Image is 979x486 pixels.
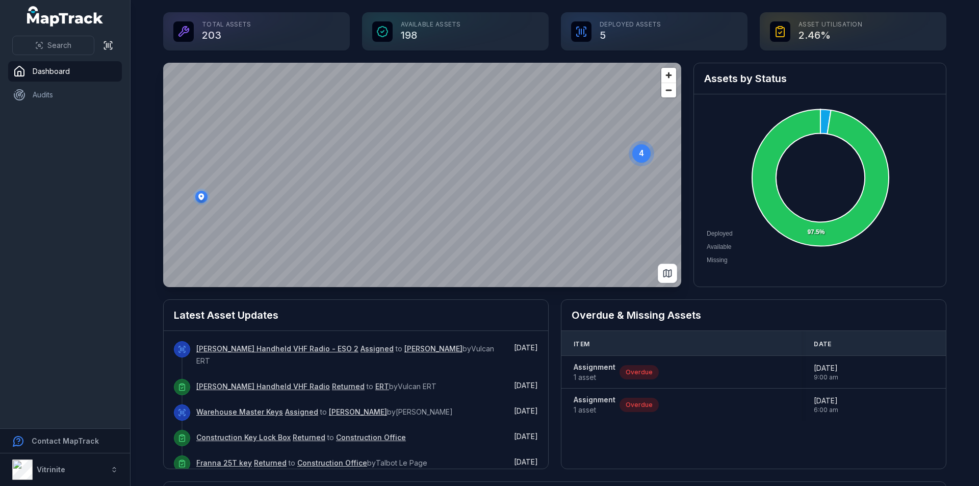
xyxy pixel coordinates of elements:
[196,344,494,365] span: to by Vulcan ERT
[704,71,936,86] h2: Assets by Status
[514,381,538,390] span: [DATE]
[514,457,538,466] span: [DATE]
[620,398,659,412] div: Overdue
[814,406,838,414] span: 6:00 am
[163,63,681,287] canvas: Map
[658,264,677,283] button: Switch to Map View
[639,149,644,158] text: 4
[814,363,838,381] time: 14/07/2025, 9:00:00 am
[404,344,462,354] a: [PERSON_NAME]
[8,61,122,82] a: Dashboard
[574,395,615,415] a: Assignment1 asset
[196,432,291,443] a: Construction Key Lock Box
[196,433,406,442] span: to
[514,432,538,441] span: [DATE]
[375,381,389,392] a: ERT
[514,432,538,441] time: 16/09/2025, 3:16:25 pm
[514,406,538,415] span: [DATE]
[32,437,99,445] strong: Contact MapTrack
[27,6,104,27] a: MapTrack
[572,308,936,322] h2: Overdue & Missing Assets
[707,257,728,264] span: Missing
[661,83,676,97] button: Zoom out
[297,458,367,468] a: Construction Office
[707,243,731,250] span: Available
[285,407,318,417] a: Assigned
[360,344,394,354] a: Assigned
[336,432,406,443] a: Construction Office
[332,381,365,392] a: Returned
[814,340,831,348] span: Date
[196,381,330,392] a: [PERSON_NAME] Handheld VHF Radio
[47,40,71,50] span: Search
[574,395,615,405] strong: Assignment
[293,432,325,443] a: Returned
[514,343,538,352] span: [DATE]
[574,340,589,348] span: Item
[574,362,615,372] strong: Assignment
[814,396,838,406] span: [DATE]
[620,365,659,379] div: Overdue
[574,362,615,382] a: Assignment1 asset
[174,308,538,322] h2: Latest Asset Updates
[329,407,387,417] a: [PERSON_NAME]
[814,363,838,373] span: [DATE]
[196,458,427,467] span: to by Talbot Le Page
[8,85,122,105] a: Audits
[514,457,538,466] time: 16/09/2025, 3:16:00 pm
[196,407,283,417] a: Warehouse Master Keys
[574,405,615,415] span: 1 asset
[514,406,538,415] time: 16/09/2025, 5:17:54 pm
[814,396,838,414] time: 12/09/2025, 6:00:00 am
[574,372,615,382] span: 1 asset
[12,36,94,55] button: Search
[196,458,252,468] a: Franna 25T key
[707,230,733,237] span: Deployed
[196,382,436,391] span: to by Vulcan ERT
[514,343,538,352] time: 16/09/2025, 6:01:13 pm
[514,381,538,390] time: 16/09/2025, 5:46:17 pm
[814,373,838,381] span: 9:00 am
[661,68,676,83] button: Zoom in
[37,465,65,474] strong: Vitrinite
[196,407,453,416] span: to by [PERSON_NAME]
[254,458,287,468] a: Returned
[196,344,358,354] a: [PERSON_NAME] Handheld VHF Radio - ESO 2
